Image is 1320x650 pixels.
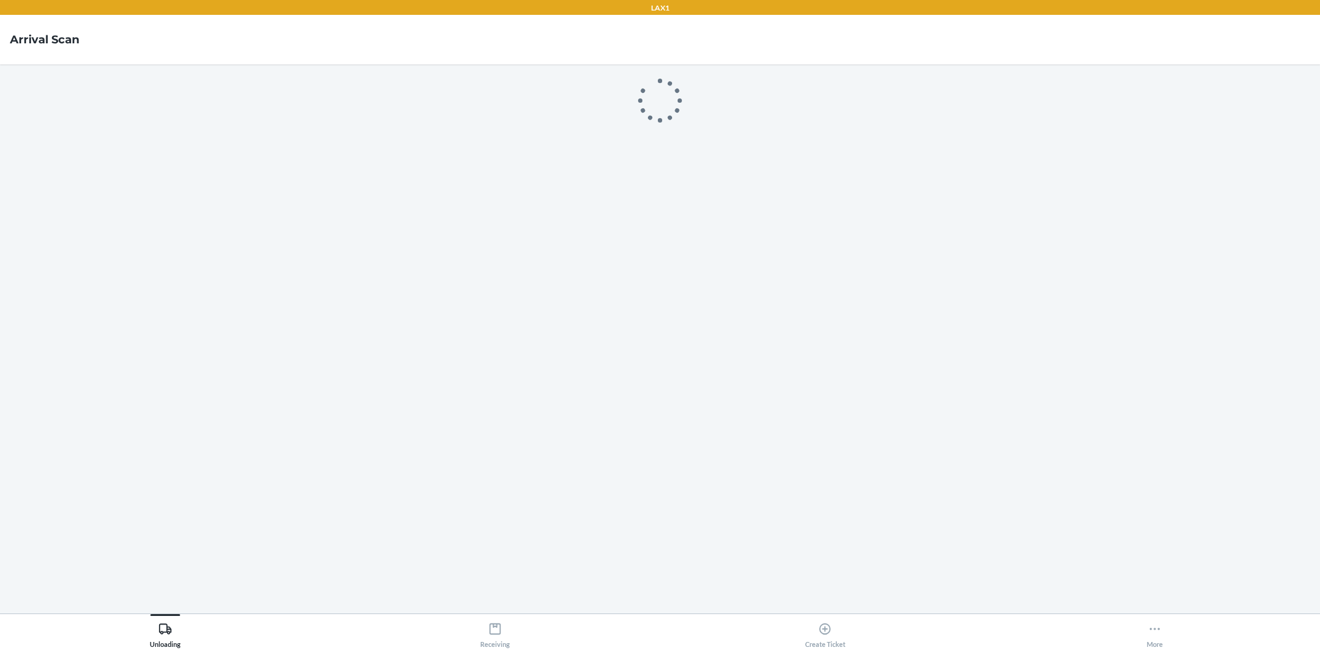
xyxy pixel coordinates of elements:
h4: Arrival Scan [10,32,79,48]
div: Receiving [480,617,510,648]
div: Unloading [150,617,181,648]
div: More [1147,617,1163,648]
button: More [990,614,1320,648]
button: Receiving [330,614,660,648]
button: Create Ticket [660,614,990,648]
p: LAX1 [651,2,670,14]
div: Create Ticket [805,617,845,648]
